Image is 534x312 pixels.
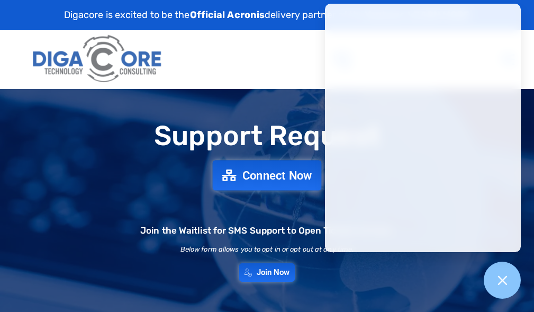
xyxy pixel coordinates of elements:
iframe: Chatgenie Messenger [325,4,521,252]
p: Digacore is excited to be the delivery partner of the . [64,8,470,22]
h2: Join the Waitlist for SMS Support to Open Tickets via Text. [140,226,394,235]
h2: Below form allows you to opt in or opt out at any time. [180,246,354,253]
a: Join Now [239,263,295,282]
h1: Support Request [5,121,529,151]
strong: Official Acronis [190,9,265,21]
a: Connect Now [213,160,322,190]
span: Connect Now [242,170,312,181]
img: Digacore logo 1 [29,30,166,88]
span: Join Now [257,269,290,277]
